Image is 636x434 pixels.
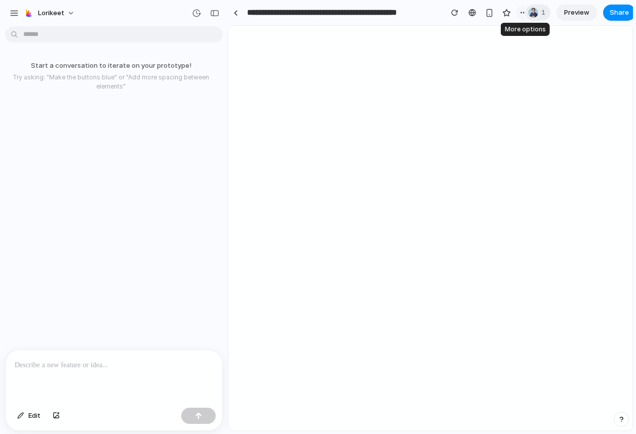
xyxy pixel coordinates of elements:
span: Edit [28,411,41,421]
span: 1 [541,8,548,18]
div: More options [501,23,550,36]
p: Try asking: "Make the buttons blue" or "Add more spacing between elements" [4,73,218,91]
button: Edit [12,408,46,424]
span: Lorikeet [38,8,64,18]
span: Share [610,8,629,18]
button: Share [603,5,635,21]
div: 1 [525,5,550,21]
button: Lorikeet [20,5,80,21]
a: Preview [556,5,597,21]
span: Preview [564,8,589,18]
p: Start a conversation to iterate on your prototype! [4,61,218,71]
